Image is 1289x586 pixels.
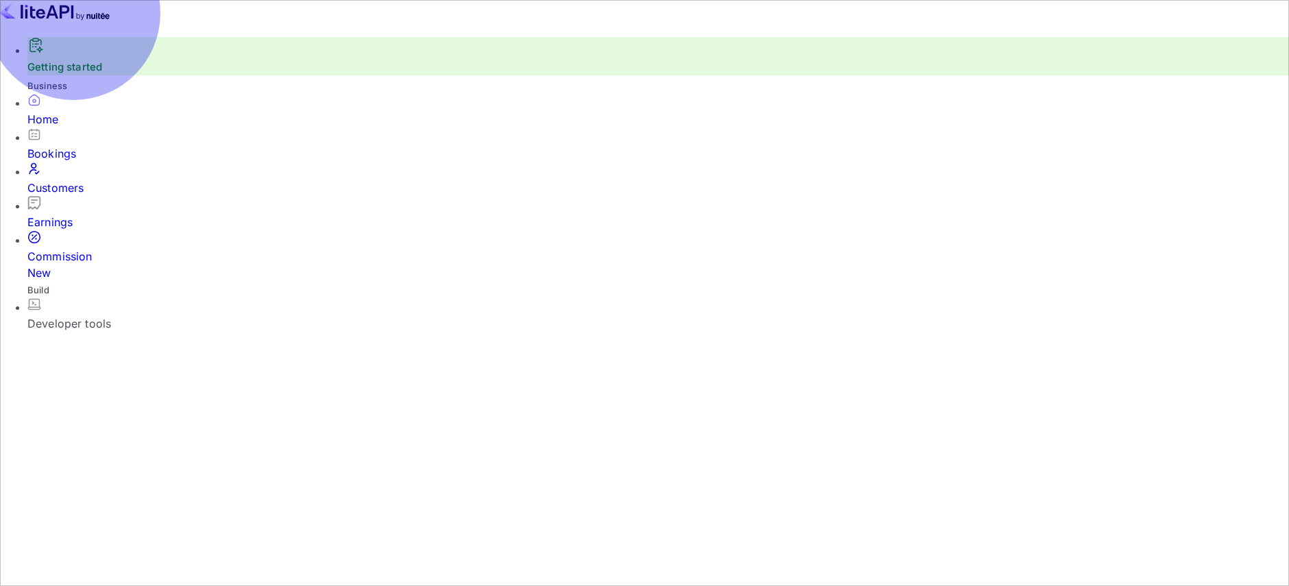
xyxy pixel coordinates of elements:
[27,80,67,91] span: Business
[27,315,1289,332] div: Developer tools
[27,93,1289,127] a: Home
[27,162,1289,196] a: Customers
[27,196,1289,230] a: Earnings
[27,265,1289,281] div: New
[27,248,1289,281] div: Commission
[27,284,49,295] span: Build
[27,230,1289,281] a: CommissionNew
[27,37,1289,75] div: Getting started
[27,180,1289,196] div: Customers
[27,111,1289,127] div: Home
[27,214,1289,230] div: Earnings
[27,145,1289,162] div: Bookings
[27,60,102,73] a: Getting started
[27,127,1289,162] a: Bookings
